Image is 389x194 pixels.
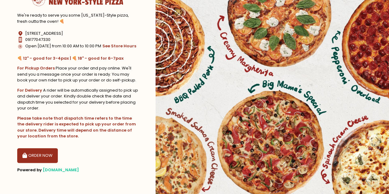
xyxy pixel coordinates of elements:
[17,55,124,61] b: 🍕 12" - good for 3-4pax | 🍕 18" - good for 6-7pax
[17,167,138,173] div: Powered by
[17,65,138,83] div: Place your order and pay online. We'll send you a message once your order is ready. You may book ...
[17,87,42,93] b: For Delivery
[17,115,136,139] b: Please take note that dispatch time refers to the time the delivery rider is expected to pick up ...
[17,37,138,43] div: 09177047330
[17,148,58,163] button: ORDER NOW
[17,87,138,111] div: A rider will be automatically assigned to pick up and deliver your order. Kindly double check the...
[17,30,138,37] div: [STREET_ADDRESS]
[17,43,138,49] div: Open [DATE] from 10:00 AM to 10:00 PM
[17,65,55,71] b: For Pickup Orders
[102,43,137,49] button: see store hours
[43,167,79,173] a: [DOMAIN_NAME]
[17,12,138,24] div: We're ready to serve you some [US_STATE]-Style pizza, fresh outta the oven! 🍕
